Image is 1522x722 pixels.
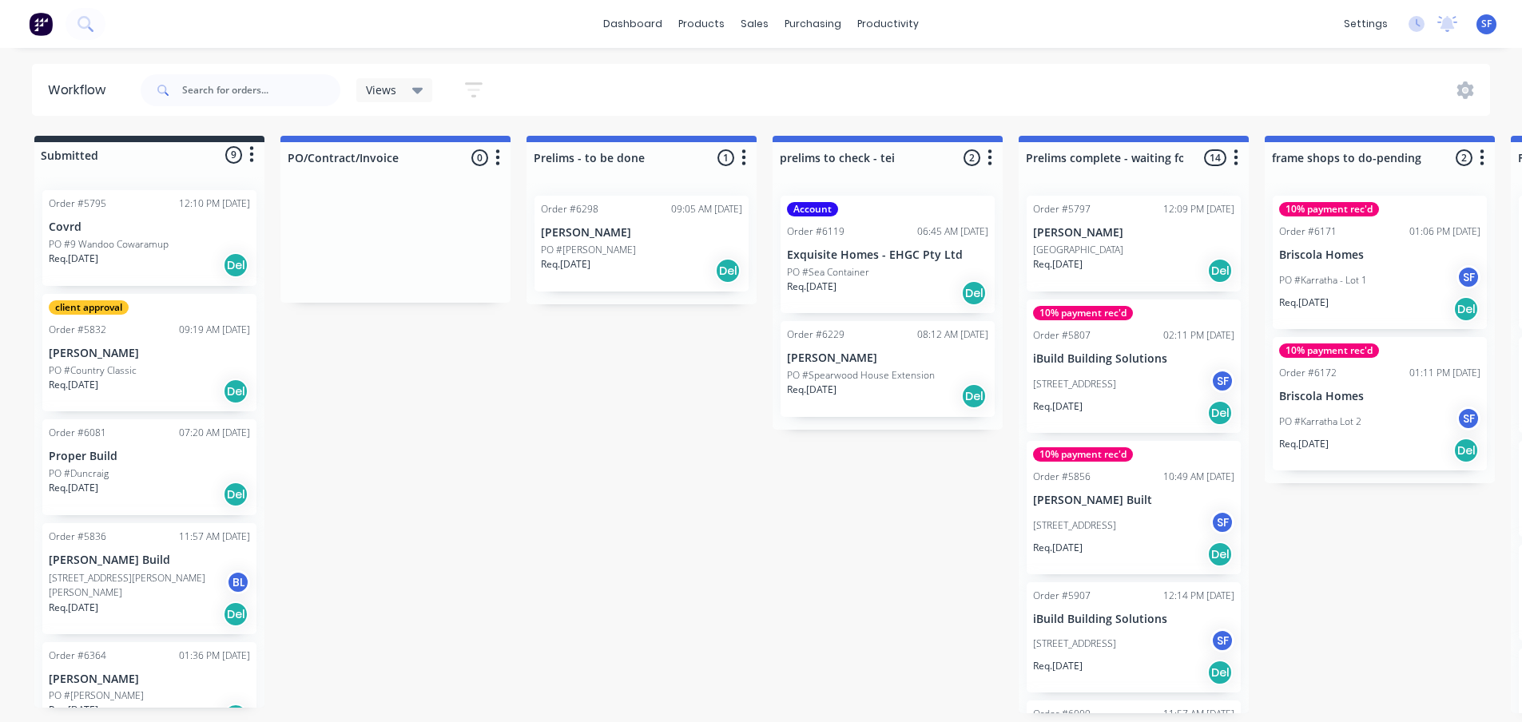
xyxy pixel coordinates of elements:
[1033,399,1083,414] p: Req. [DATE]
[1279,296,1329,310] p: Req. [DATE]
[787,280,837,294] p: Req. [DATE]
[1456,265,1480,289] div: SF
[1033,328,1091,343] div: Order #5807
[1279,248,1480,262] p: Briscola Homes
[1279,273,1367,288] p: PO #Karratha - Lot 1
[1033,613,1234,626] p: iBuild Building Solutions
[366,81,396,98] span: Views
[49,347,250,360] p: [PERSON_NAME]
[226,570,250,594] div: BL
[29,12,53,36] img: Factory
[1210,510,1234,534] div: SF
[49,649,106,663] div: Order #6364
[1279,415,1361,429] p: PO #Karratha Lot 2
[1210,369,1234,393] div: SF
[1273,196,1487,329] div: 10% payment rec'dOrder #617101:06 PM [DATE]Briscola HomesPO #Karratha - Lot 1SFReq.[DATE]Del
[49,703,98,717] p: Req. [DATE]
[1409,366,1480,380] div: 01:11 PM [DATE]
[777,12,849,36] div: purchasing
[917,327,988,342] div: 08:12 AM [DATE]
[1033,243,1123,257] p: [GEOGRAPHIC_DATA]
[541,226,742,240] p: [PERSON_NAME]
[49,300,129,315] div: client approval
[49,601,98,615] p: Req. [DATE]
[787,224,844,239] div: Order #6119
[42,419,256,515] div: Order #608107:20 AM [DATE]Proper BuildPO #DuncraigReq.[DATE]Del
[1409,224,1480,239] div: 01:06 PM [DATE]
[49,378,98,392] p: Req. [DATE]
[1481,17,1492,31] span: SF
[715,258,741,284] div: Del
[223,252,248,278] div: Del
[179,426,250,440] div: 07:20 AM [DATE]
[49,688,144,703] p: PO #[PERSON_NAME]
[48,81,113,100] div: Workflow
[1027,582,1241,693] div: Order #590712:14 PM [DATE]iBuild Building Solutions[STREET_ADDRESS]SFReq.[DATE]Del
[534,196,749,292] div: Order #629809:05 AM [DATE][PERSON_NAME]PO #[PERSON_NAME]Req.[DATE]Del
[1033,541,1083,555] p: Req. [DATE]
[1033,470,1091,484] div: Order #5856
[1279,366,1337,380] div: Order #6172
[49,530,106,544] div: Order #5836
[1033,707,1091,721] div: Order #6009
[1279,437,1329,451] p: Req. [DATE]
[1163,328,1234,343] div: 02:11 PM [DATE]
[49,196,106,211] div: Order #5795
[49,672,250,686] p: [PERSON_NAME]
[1273,337,1487,470] div: 10% payment rec'dOrder #617201:11 PM [DATE]Briscola HomesPO #Karratha Lot 2SFReq.[DATE]Del
[595,12,670,36] a: dashboard
[917,224,988,239] div: 06:45 AM [DATE]
[670,12,733,36] div: products
[49,237,169,252] p: PO #9 Wandoo Cowaramup
[1033,637,1116,651] p: [STREET_ADDRESS]
[1033,589,1091,603] div: Order #5907
[49,466,109,481] p: PO #Duncraig
[1207,400,1233,426] div: Del
[1456,407,1480,430] div: SF
[179,196,250,211] div: 12:10 PM [DATE]
[1033,352,1234,366] p: iBuild Building Solutions
[961,280,987,306] div: Del
[1210,629,1234,653] div: SF
[541,257,590,272] p: Req. [DATE]
[1033,226,1234,240] p: [PERSON_NAME]
[787,265,869,280] p: PO #Sea Container
[1207,541,1233,567] div: Del
[1207,660,1233,685] div: Del
[1163,470,1234,484] div: 10:49 AM [DATE]
[182,74,340,106] input: Search for orders...
[1279,343,1379,358] div: 10% payment rec'd
[787,368,935,383] p: PO #Spearwood House Extension
[1279,390,1480,403] p: Briscola Homes
[49,450,250,463] p: Proper Build
[1163,202,1234,216] div: 12:09 PM [DATE]
[1027,300,1241,433] div: 10% payment rec'dOrder #580702:11 PM [DATE]iBuild Building Solutions[STREET_ADDRESS]SFReq.[DATE]Del
[1033,659,1083,673] p: Req. [DATE]
[1033,447,1133,462] div: 10% payment rec'd
[1033,202,1091,216] div: Order #5797
[781,321,995,417] div: Order #622908:12 AM [DATE][PERSON_NAME]PO #Spearwood House ExtensionReq.[DATE]Del
[787,383,837,397] p: Req. [DATE]
[1453,438,1479,463] div: Del
[49,220,250,234] p: Covrd
[1336,12,1396,36] div: settings
[1453,296,1479,322] div: Del
[787,327,844,342] div: Order #6229
[541,202,598,216] div: Order #6298
[49,553,250,567] p: [PERSON_NAME] Build
[49,252,98,266] p: Req. [DATE]
[961,383,987,409] div: Del
[1033,377,1116,391] p: [STREET_ADDRESS]
[49,323,106,337] div: Order #5832
[42,294,256,411] div: client approvalOrder #583209:19 AM [DATE][PERSON_NAME]PO #Country ClassicReq.[DATE]Del
[1027,196,1241,292] div: Order #579712:09 PM [DATE][PERSON_NAME][GEOGRAPHIC_DATA]Req.[DATE]Del
[1163,707,1234,721] div: 11:57 AM [DATE]
[49,481,98,495] p: Req. [DATE]
[223,601,248,627] div: Del
[42,523,256,634] div: Order #583611:57 AM [DATE][PERSON_NAME] Build[STREET_ADDRESS][PERSON_NAME][PERSON_NAME]BLReq.[DAT...
[781,196,995,313] div: AccountOrder #611906:45 AM [DATE]Exquisite Homes - EHGC Pty LtdPO #Sea ContainerReq.[DATE]Del
[49,571,226,600] p: [STREET_ADDRESS][PERSON_NAME][PERSON_NAME]
[541,243,636,257] p: PO #[PERSON_NAME]
[1033,257,1083,272] p: Req. [DATE]
[733,12,777,36] div: sales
